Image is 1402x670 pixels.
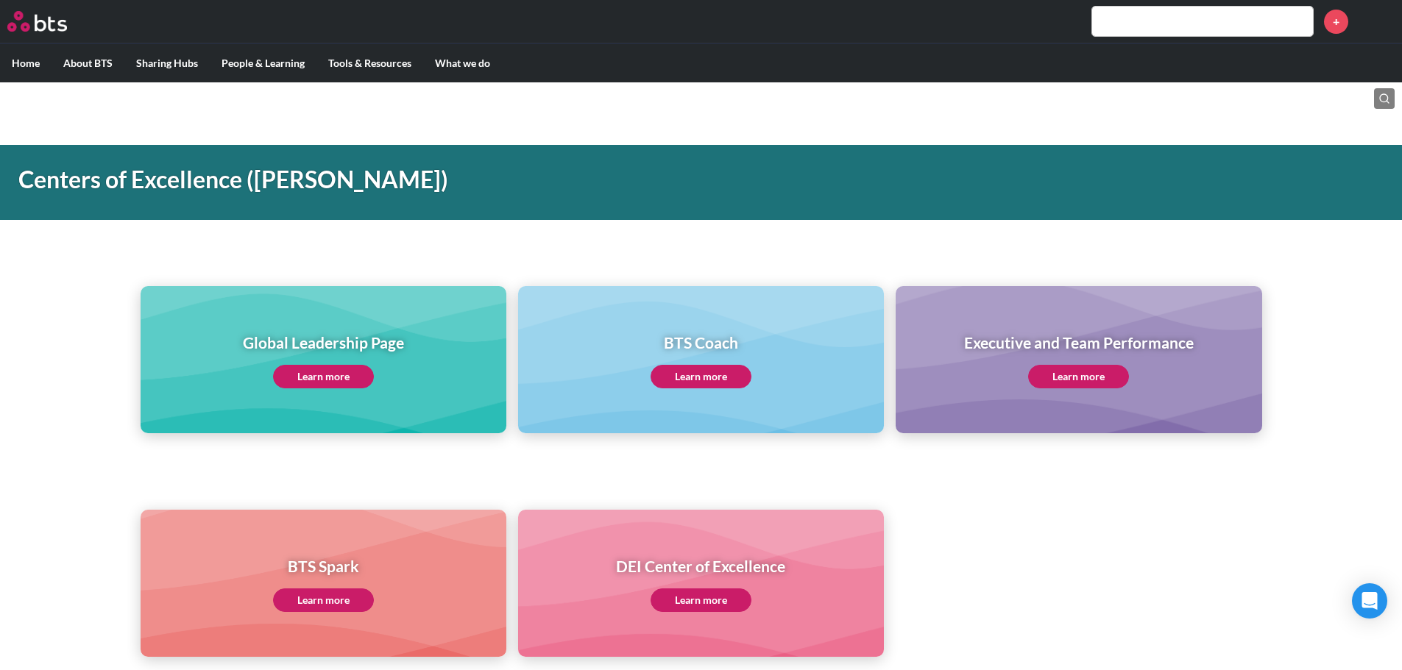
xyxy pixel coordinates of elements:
[651,365,751,388] a: Learn more
[423,44,502,82] label: What we do
[651,588,751,612] a: Learn more
[243,332,404,353] h1: Global Leadership Page
[7,11,67,32] img: BTS Logo
[7,11,94,32] a: Go home
[273,555,374,577] h1: BTS Spark
[18,163,974,196] h1: Centers of Excellence ([PERSON_NAME])
[1359,4,1395,39] a: Profile
[316,44,423,82] label: Tools & Resources
[124,44,210,82] label: Sharing Hubs
[1359,4,1395,39] img: Daniel Mausolf
[273,365,374,388] a: Learn more
[1352,583,1387,619] div: Open Intercom Messenger
[273,588,374,612] a: Learn more
[52,44,124,82] label: About BTS
[1324,10,1348,34] a: +
[210,44,316,82] label: People & Learning
[964,332,1194,353] h1: Executive and Team Performance
[616,555,785,577] h1: DEI Center of Excellence
[1028,365,1129,388] a: Learn more
[651,332,751,353] h1: BTS Coach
